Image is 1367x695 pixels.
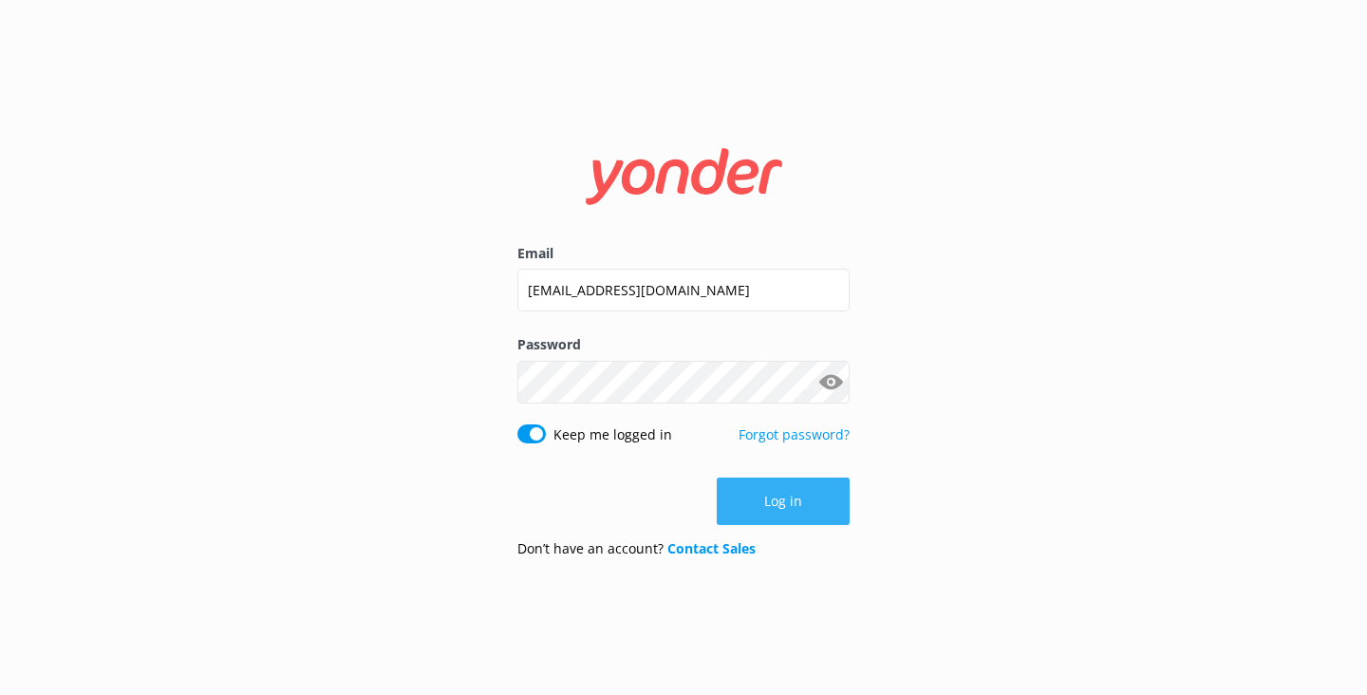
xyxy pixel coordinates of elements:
button: Show password [812,363,850,401]
label: Keep me logged in [553,424,672,445]
label: Email [517,243,850,264]
button: Log in [717,478,850,525]
a: Contact Sales [667,539,756,557]
p: Don’t have an account? [517,538,756,559]
input: user@emailaddress.com [517,269,850,311]
label: Password [517,334,850,355]
a: Forgot password? [739,425,850,443]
